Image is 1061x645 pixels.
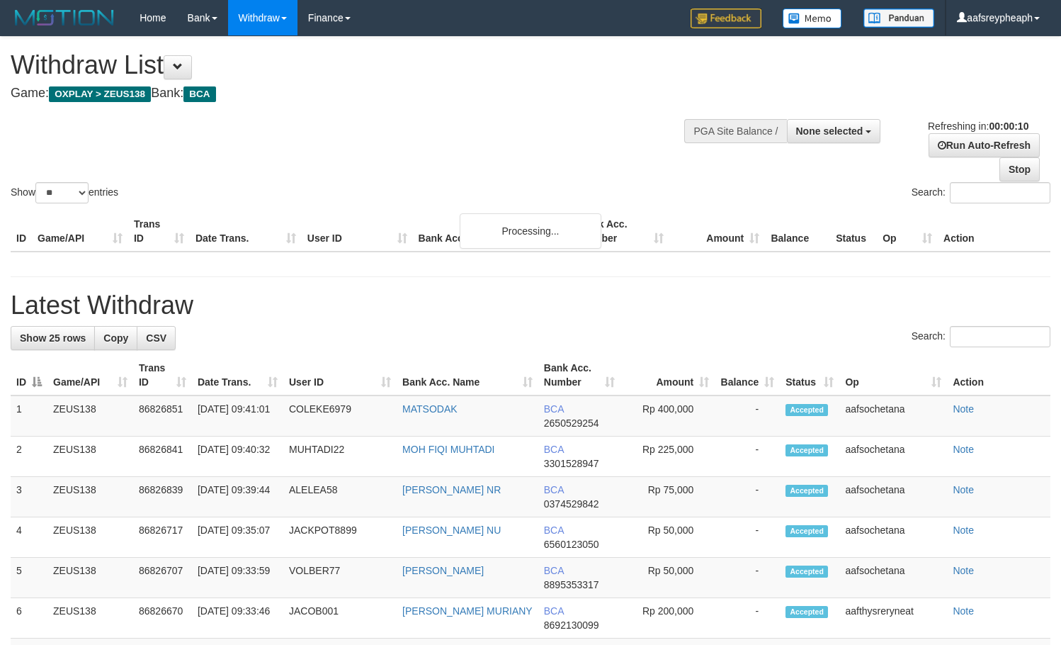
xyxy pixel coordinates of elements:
[938,211,1050,252] th: Action
[839,558,947,598] td: aafsochetana
[283,477,397,517] td: ALELEA58
[953,605,974,617] a: Note
[192,437,283,477] td: [DATE] 09:40:32
[999,157,1040,181] a: Stop
[49,86,151,102] span: OXPLAY > ZEUS138
[283,396,397,437] td: COLEKE6979
[47,517,133,558] td: ZEUS138
[190,211,302,252] th: Date Trans.
[11,326,95,350] a: Show 25 rows
[544,484,564,495] span: BCA
[785,525,828,537] span: Accepted
[11,477,47,517] td: 3
[47,437,133,477] td: ZEUS138
[544,619,599,631] span: Copy 8692130099 to clipboard
[785,444,828,456] span: Accepted
[133,558,192,598] td: 86826707
[35,182,89,203] select: Showentries
[839,437,947,477] td: aafsochetana
[787,119,881,143] button: None selected
[402,484,501,495] a: [PERSON_NAME] NR
[863,9,934,28] img: panduan.png
[989,120,1028,132] strong: 00:00:10
[283,355,397,396] th: User ID: activate to sort column ascending
[544,539,599,550] span: Copy 6560123050 to clipboard
[283,598,397,639] td: JACOB001
[133,437,192,477] td: 86826841
[402,605,533,617] a: [PERSON_NAME] MURIANY
[94,326,137,350] a: Copy
[830,211,877,252] th: Status
[912,182,1050,203] label: Search:
[715,517,780,558] td: -
[283,517,397,558] td: JACKPOT8899
[283,437,397,477] td: MUHTADI22
[192,477,283,517] td: [DATE] 09:39:44
[544,579,599,590] span: Copy 8895353317 to clipboard
[20,332,86,344] span: Show 25 rows
[11,517,47,558] td: 4
[620,517,715,558] td: Rp 50,000
[950,326,1050,347] input: Search:
[11,437,47,477] td: 2
[715,355,780,396] th: Balance: activate to sort column ascending
[47,396,133,437] td: ZEUS138
[544,444,564,455] span: BCA
[133,517,192,558] td: 86826717
[950,182,1050,203] input: Search:
[928,120,1028,132] span: Refreshing in:
[544,498,599,510] span: Copy 0374529842 to clipboard
[765,211,830,252] th: Balance
[47,558,133,598] td: ZEUS138
[574,211,669,252] th: Bank Acc. Number
[715,437,780,477] td: -
[460,213,601,249] div: Processing...
[413,211,574,252] th: Bank Acc. Name
[133,355,192,396] th: Trans ID: activate to sort column ascending
[47,355,133,396] th: Game/API: activate to sort column ascending
[715,477,780,517] td: -
[780,355,839,396] th: Status: activate to sort column ascending
[953,565,974,576] a: Note
[11,396,47,437] td: 1
[103,332,128,344] span: Copy
[11,86,693,101] h4: Game: Bank:
[128,211,190,252] th: Trans ID
[715,396,780,437] td: -
[397,355,538,396] th: Bank Acc. Name: activate to sort column ascending
[912,326,1050,347] label: Search:
[785,566,828,578] span: Accepted
[953,525,974,536] a: Note
[620,355,715,396] th: Amount: activate to sort column ascending
[538,355,620,396] th: Bank Acc. Number: activate to sort column ascending
[669,211,765,252] th: Amount
[953,403,974,415] a: Note
[192,517,283,558] td: [DATE] 09:35:07
[620,396,715,437] td: Rp 400,000
[785,485,828,497] span: Accepted
[11,558,47,598] td: 5
[839,517,947,558] td: aafsochetana
[133,598,192,639] td: 86826670
[877,211,938,252] th: Op
[929,133,1040,157] a: Run Auto-Refresh
[544,605,564,617] span: BCA
[785,606,828,618] span: Accepted
[11,211,32,252] th: ID
[783,9,842,28] img: Button%20Memo.svg
[11,355,47,396] th: ID: activate to sort column descending
[947,355,1050,396] th: Action
[32,211,128,252] th: Game/API
[302,211,413,252] th: User ID
[544,458,599,469] span: Copy 3301528947 to clipboard
[133,396,192,437] td: 86826851
[133,477,192,517] td: 86826839
[402,565,484,576] a: [PERSON_NAME]
[402,525,501,536] a: [PERSON_NAME] NU
[839,598,947,639] td: aafthysreryneat
[691,9,761,28] img: Feedback.jpg
[183,86,215,102] span: BCA
[715,598,780,639] td: -
[839,477,947,517] td: aafsochetana
[544,417,599,429] span: Copy 2650529254 to clipboard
